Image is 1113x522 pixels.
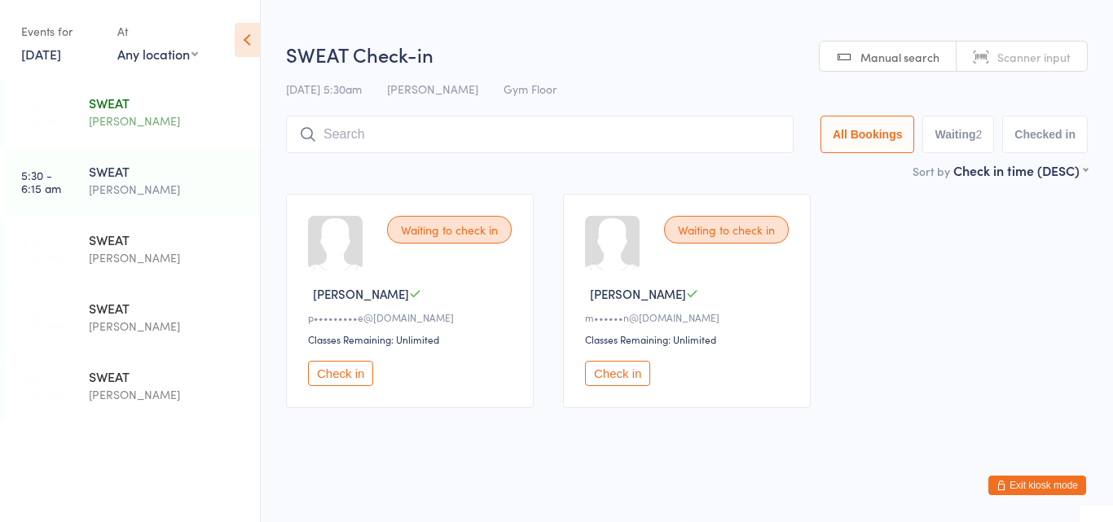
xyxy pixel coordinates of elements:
time: 4:40 - 5:25 am [21,100,63,126]
div: SWEAT [89,230,246,248]
div: At [117,18,198,45]
label: Sort by [913,163,950,179]
button: Exit kiosk mode [988,476,1086,495]
a: 4:40 -5:25 amSWEAT[PERSON_NAME] [5,80,260,147]
button: Waiting2 [922,116,994,153]
time: 8:00 - 8:45 am [21,305,64,331]
time: 9:00 - 9:45 am [21,374,64,400]
div: Classes Remaining: Unlimited [585,332,794,346]
div: Any location [117,45,198,63]
div: SWEAT [89,299,246,317]
div: Waiting to check in [664,216,789,243]
div: 2 [976,128,983,141]
input: Search [286,116,794,153]
button: Check in [585,361,650,386]
div: Waiting to check in [387,216,512,243]
span: Gym Floor [504,81,556,97]
a: 5:30 -6:15 amSWEAT[PERSON_NAME] [5,148,260,215]
span: [PERSON_NAME] [387,81,478,97]
a: 8:00 -8:45 amSWEAT[PERSON_NAME] [5,285,260,352]
span: [DATE] 5:30am [286,81,362,97]
div: [PERSON_NAME] [89,180,246,199]
div: [PERSON_NAME] [89,112,246,130]
span: [PERSON_NAME] [313,285,409,302]
span: [PERSON_NAME] [590,285,686,302]
button: Check in [308,361,373,386]
div: [PERSON_NAME] [89,317,246,336]
div: m••••••n@[DOMAIN_NAME] [585,310,794,324]
div: SWEAT [89,162,246,180]
span: Manual search [860,49,939,65]
div: Check in time (DESC) [953,161,1088,179]
div: Events for [21,18,101,45]
a: 9:00 -9:45 amSWEAT[PERSON_NAME] [5,353,260,420]
time: 5:30 - 6:15 am [21,169,61,195]
button: All Bookings [820,116,915,153]
div: p•••••••••e@[DOMAIN_NAME] [308,310,517,324]
a: 6:20 -7:05 amSWEAT[PERSON_NAME] [5,217,260,283]
div: [PERSON_NAME] [89,385,246,404]
div: SWEAT [89,94,246,112]
span: Scanner input [997,49,1071,65]
div: [PERSON_NAME] [89,248,246,267]
div: Classes Remaining: Unlimited [308,332,517,346]
time: 6:20 - 7:05 am [21,237,63,263]
a: [DATE] [21,45,61,63]
button: Checked in [1002,116,1088,153]
h2: SWEAT Check-in [286,41,1088,68]
div: SWEAT [89,367,246,385]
